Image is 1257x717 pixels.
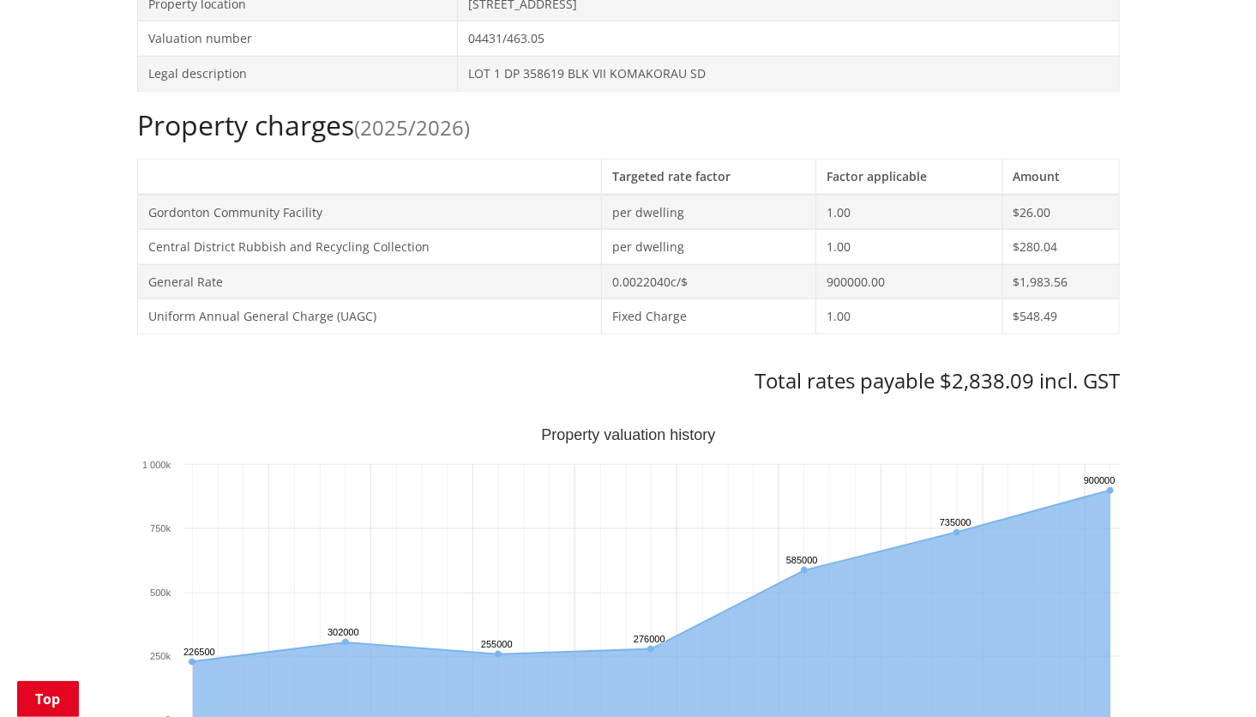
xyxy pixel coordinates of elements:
path: Wednesday, Jun 30, 12:00, 735,000. Capital Value. [953,529,960,536]
td: Central District Rubbish and Recycling Collection [138,230,602,265]
h3: Total rates payable $2,838.09 incl. GST [137,369,1120,394]
path: Tuesday, Jun 30, 12:00, 276,000. Capital Value. [647,646,654,653]
text: 276000 [634,634,665,644]
td: Uniform Annual General Charge (UAGC) [138,299,602,334]
th: Targeted rate factor [602,159,816,194]
td: per dwelling [602,230,816,265]
td: Fixed Charge [602,299,816,334]
td: General Rate [138,264,602,299]
td: LOT 1 DP 358619 BLK VII KOMAKORAU SD [458,56,1120,91]
text: 250k [150,651,171,661]
path: Saturday, Jun 30, 12:00, 255,000. Capital Value. [495,651,502,658]
text: 226500 [183,647,215,657]
td: Legal description [138,56,458,91]
td: $548.49 [1002,299,1119,334]
td: per dwelling [602,195,816,230]
td: $280.04 [1002,230,1119,265]
td: Gordonton Community Facility [138,195,602,230]
th: Factor applicable [815,159,1002,194]
text: 1 000k [142,460,171,470]
td: $26.00 [1002,195,1119,230]
td: 0.0022040c/$ [602,264,816,299]
th: Amount [1002,159,1119,194]
iframe: Messenger Launcher [1178,645,1240,707]
a: Top [17,681,79,717]
text: 585000 [786,555,818,565]
text: 255000 [481,639,513,649]
td: 04431/463.05 [458,21,1120,57]
td: Valuation number [138,21,458,57]
span: (2025/2026) [354,113,470,142]
text: 500k [150,587,171,598]
path: Sunday, Jun 30, 12:00, 900,000. Capital Value. [1107,487,1114,494]
td: 1.00 [815,195,1002,230]
text: Property valuation history [541,426,715,443]
path: Friday, Jun 30, 12:00, 226,500. Capital Value. [189,659,195,666]
h2: Property charges [137,109,1120,142]
path: Tuesday, Jun 30, 12:00, 302,000. Capital Value. [342,639,349,646]
td: $1,983.56 [1002,264,1119,299]
text: 735000 [940,517,971,527]
text: 750k [150,523,171,533]
td: 900000.00 [815,264,1002,299]
text: 302000 [328,627,359,637]
td: 1.00 [815,230,1002,265]
td: 1.00 [815,299,1002,334]
text: 900000 [1084,475,1116,485]
path: Saturday, Jun 30, 12:00, 585,000. Capital Value. [801,567,808,574]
